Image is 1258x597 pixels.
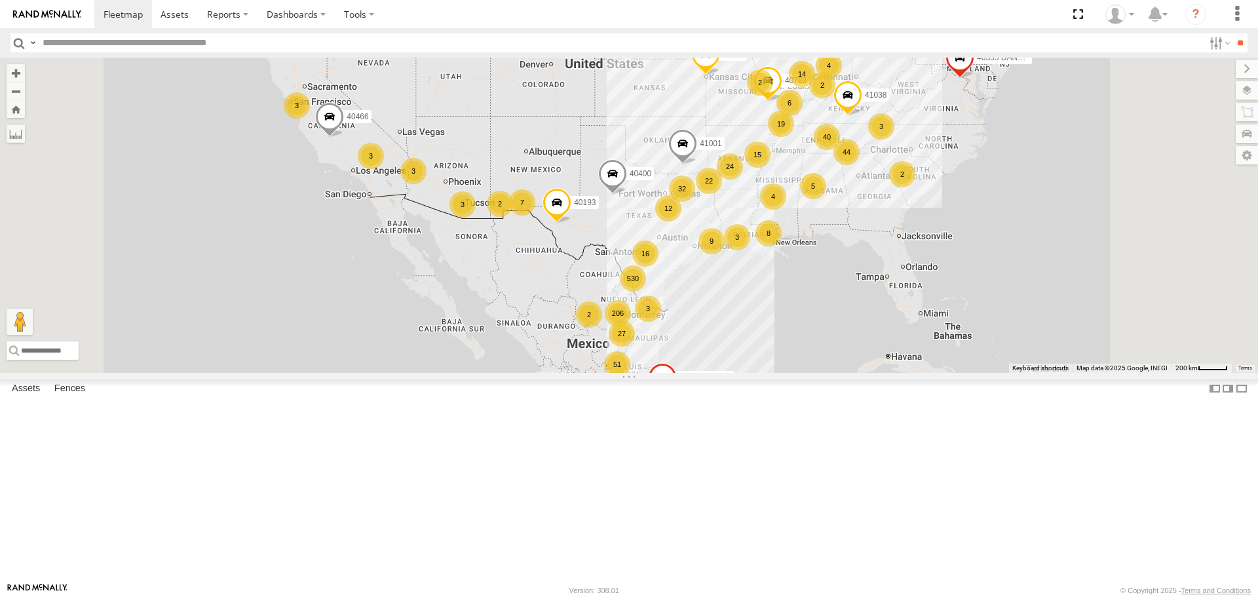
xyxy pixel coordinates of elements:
div: 19 [768,111,794,137]
label: Search Query [28,33,38,52]
button: Zoom in [7,64,25,82]
div: 16 [632,241,658,267]
button: Zoom out [7,82,25,100]
div: 44 [833,139,860,165]
div: Version: 308.01 [569,587,619,594]
button: Zoom Home [7,100,25,118]
div: 22 [696,168,722,194]
div: 3 [635,296,661,322]
div: 40 [814,124,840,150]
div: 2 [747,69,773,96]
span: 41001 [700,140,721,149]
div: Caseta Laredo TX [1101,5,1139,24]
div: 3 [868,113,894,140]
div: 12 [655,195,681,221]
span: 40466 [347,113,368,122]
div: 530 [620,265,646,292]
div: 5 [800,173,826,199]
label: Dock Summary Table to the Right [1221,379,1234,398]
div: 3 [724,224,750,250]
div: 14 [789,61,815,87]
div: 4 [760,183,786,210]
a: Terms (opens in new tab) [1238,365,1252,370]
a: Terms and Conditions [1181,587,1251,594]
span: 40400 [630,169,651,178]
div: 7 [509,189,535,216]
div: 9 [698,228,725,254]
span: Map data ©2025 Google, INEGI [1077,364,1168,372]
div: 2 [889,161,915,187]
div: 51 [604,351,630,377]
span: 200 km [1175,364,1198,372]
a: Visit our Website [7,584,67,597]
span: 40193 [574,198,596,207]
div: 3 [449,191,476,218]
label: Hide Summary Table [1235,379,1248,398]
img: rand-logo.svg [13,10,81,19]
div: 3 [284,92,310,119]
label: Map Settings [1236,146,1258,164]
div: 4 [816,52,842,79]
span: 40783 [785,77,807,86]
div: 24 [717,153,743,180]
div: 8 [755,220,782,246]
i: ? [1185,4,1206,25]
label: Fences [48,380,92,398]
button: Map Scale: 200 km per 42 pixels [1172,364,1232,373]
div: 27 [609,320,635,347]
button: Keyboard shortcuts [1012,364,1069,373]
div: 15 [744,142,771,168]
div: 32 [669,176,695,202]
div: 3 [400,158,427,184]
div: 3 [358,143,384,169]
label: Assets [5,380,47,398]
div: 2 [487,191,513,217]
label: Measure [7,125,25,143]
div: © Copyright 2025 - [1120,587,1251,594]
span: 40335 DAÑADO [977,54,1035,63]
button: Drag Pegman onto the map to open Street View [7,309,33,335]
div: 6 [776,90,803,116]
div: 206 [605,300,631,326]
div: 2 [809,72,835,98]
label: Dock Summary Table to the Left [1208,379,1221,398]
span: 41038 [865,90,886,100]
label: Search Filter Options [1204,33,1232,52]
div: 2 [576,301,602,328]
